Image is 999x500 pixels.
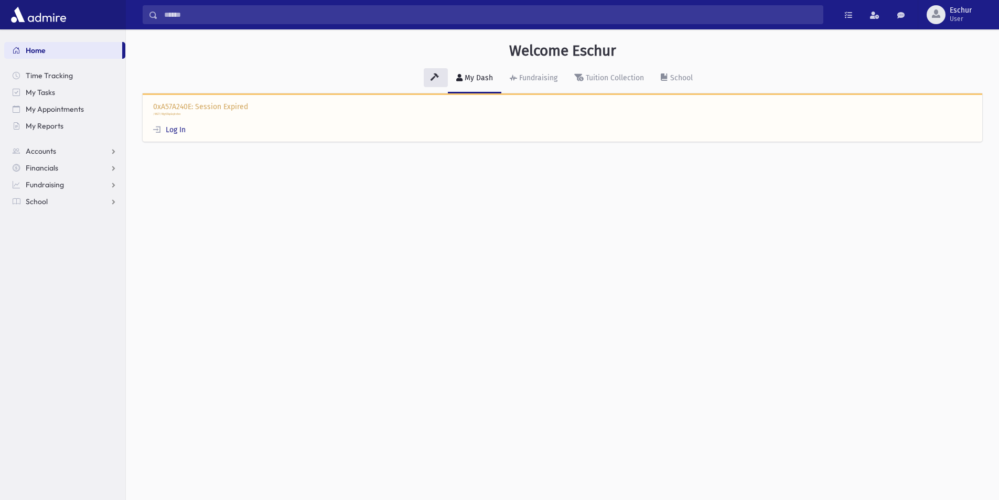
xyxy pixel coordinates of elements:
[26,71,73,80] span: Time Tracking
[26,146,56,156] span: Accounts
[26,88,55,97] span: My Tasks
[143,93,982,142] div: 0xA57A240E: Session Expired
[566,64,652,93] a: Tuition Collection
[26,104,84,114] span: My Appointments
[517,73,557,82] div: Fundraising
[26,180,64,189] span: Fundraising
[26,121,63,131] span: My Reports
[8,4,69,25] img: AdmirePro
[4,84,125,101] a: My Tasks
[153,125,186,134] a: Log In
[463,73,493,82] div: My Dash
[950,6,972,15] span: Eschur
[501,64,566,93] a: Fundraising
[4,143,125,159] a: Accounts
[950,15,972,23] span: User
[26,46,46,55] span: Home
[153,112,972,116] p: /WGT/WgtDisplayIndex
[4,176,125,193] a: Fundraising
[668,73,693,82] div: School
[4,67,125,84] a: Time Tracking
[26,197,48,206] span: School
[4,118,125,134] a: My Reports
[448,64,501,93] a: My Dash
[4,193,125,210] a: School
[509,42,616,60] h3: Welcome Eschur
[652,64,701,93] a: School
[26,163,58,173] span: Financials
[584,73,644,82] div: Tuition Collection
[4,101,125,118] a: My Appointments
[158,5,823,24] input: Search
[4,159,125,176] a: Financials
[4,42,122,59] a: Home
